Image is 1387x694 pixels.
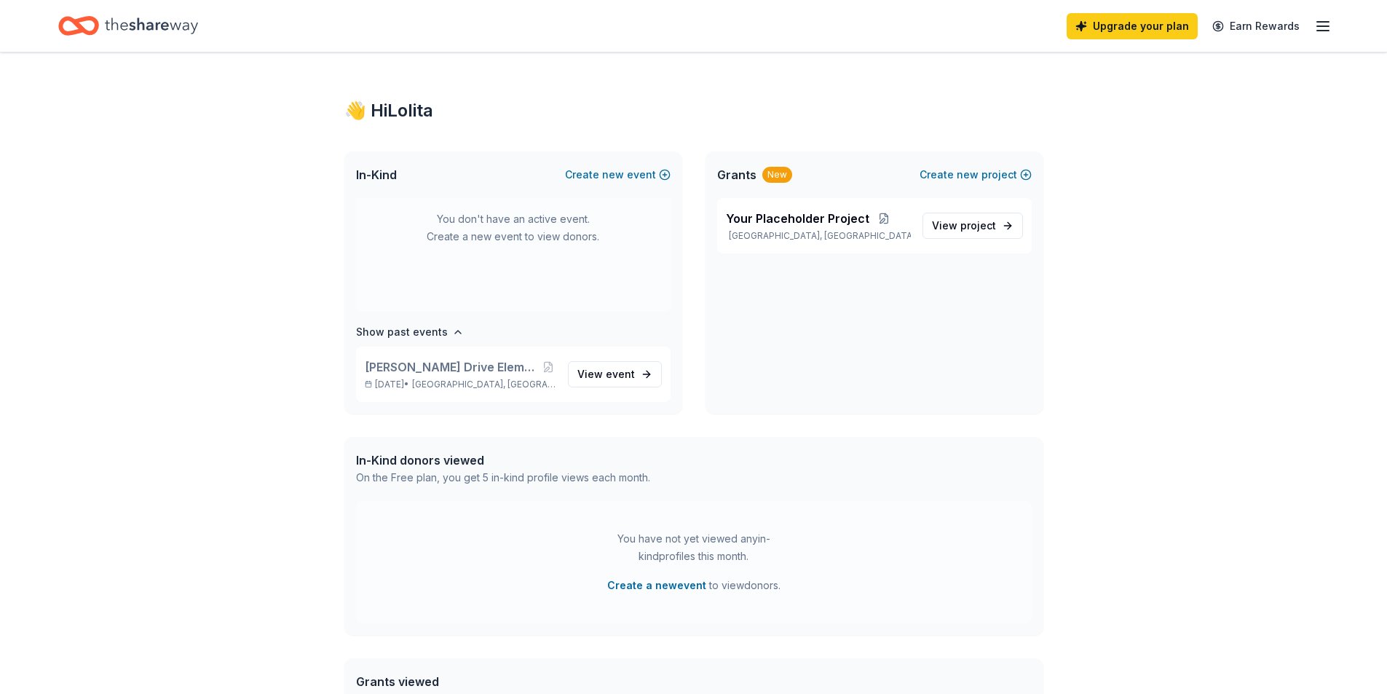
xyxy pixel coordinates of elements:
[412,379,556,390] span: [GEOGRAPHIC_DATA], [GEOGRAPHIC_DATA]
[607,577,706,594] button: Create a newevent
[356,673,642,690] div: Grants viewed
[356,323,448,341] h4: Show past events
[344,99,1043,122] div: 👋 Hi Lolita
[365,379,556,390] p: [DATE] •
[960,219,996,232] span: project
[717,166,756,184] span: Grants
[602,166,624,184] span: new
[1204,13,1308,39] a: Earn Rewards
[365,358,540,376] span: [PERSON_NAME] Drive Elementary Attendance Incentive
[922,213,1023,239] a: View project
[58,9,198,43] a: Home
[603,530,785,565] div: You have not yet viewed any in-kind profiles this month.
[606,368,635,380] span: event
[726,230,911,242] p: [GEOGRAPHIC_DATA], [GEOGRAPHIC_DATA]
[920,166,1032,184] button: Createnewproject
[607,577,781,594] span: to view donors .
[356,469,650,486] div: On the Free plan, you get 5 in-kind profile views each month.
[762,167,792,183] div: New
[577,366,635,383] span: View
[568,361,662,387] a: View event
[356,323,464,341] button: Show past events
[1067,13,1198,39] a: Upgrade your plan
[356,452,650,469] div: In-Kind donors viewed
[932,217,996,234] span: View
[356,166,397,184] span: In-Kind
[565,166,671,184] button: Createnewevent
[726,210,869,227] span: Your Placeholder Project
[957,166,979,184] span: new
[356,144,671,312] div: You don't have an active event. Create a new event to view donors.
